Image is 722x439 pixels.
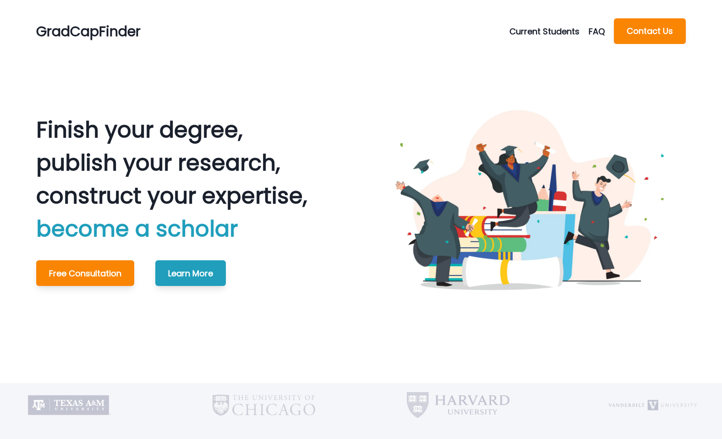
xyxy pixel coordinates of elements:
[36,114,307,246] p: Finish your degree, publish your research, construct your expertise,
[36,21,141,42] p: GradCapFinder
[407,383,510,427] img: Harvard University
[589,25,614,38] a: FAQ
[36,213,307,246] p: become a scholar
[18,383,121,427] img: Texas A&M University
[374,44,686,356] img: Graduating Students
[36,260,134,286] button: Free Consultation
[155,260,226,286] button: Learn More
[614,18,686,44] button: Contact Us
[601,383,704,427] img: Vanderbilt University
[213,383,316,427] img: University of Chicago
[509,25,589,38] button: Current Students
